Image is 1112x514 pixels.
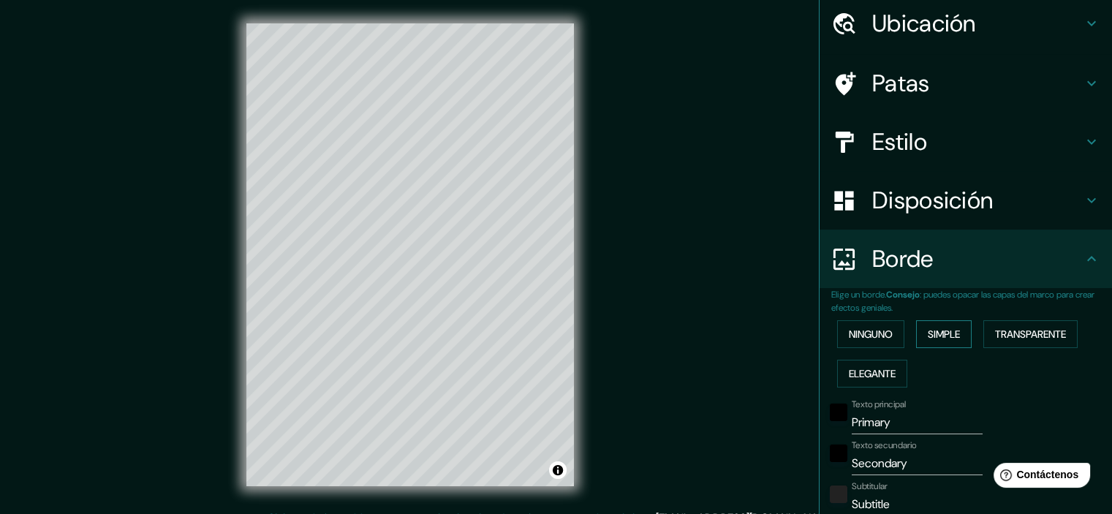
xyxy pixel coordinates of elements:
button: Elegante [837,360,907,388]
font: : puedes opacar las capas del marco para crear efectos geniales. [831,289,1094,314]
iframe: Lanzador de widgets de ayuda [982,457,1096,498]
button: negro [830,445,847,462]
font: Elegante [849,367,896,380]
div: Borde [820,230,1112,288]
font: Texto secundario [852,439,917,451]
button: color-222222 [830,485,847,503]
button: Transparente [983,320,1078,348]
font: Ubicación [872,8,976,39]
font: Ninguno [849,328,893,341]
font: Estilo [872,126,927,157]
button: Simple [916,320,972,348]
button: Activar o desactivar atribución [549,461,567,479]
button: Ninguno [837,320,904,348]
font: Consejo [886,289,920,301]
div: Estilo [820,113,1112,171]
font: Texto principal [852,398,906,410]
font: Disposición [872,185,993,216]
font: Transparente [995,328,1066,341]
button: negro [830,404,847,421]
font: Simple [928,328,960,341]
font: Subtitular [852,480,888,492]
font: Borde [872,243,934,274]
div: Disposición [820,171,1112,230]
font: Patas [872,68,930,99]
font: Elige un borde. [831,289,886,301]
div: Patas [820,54,1112,113]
